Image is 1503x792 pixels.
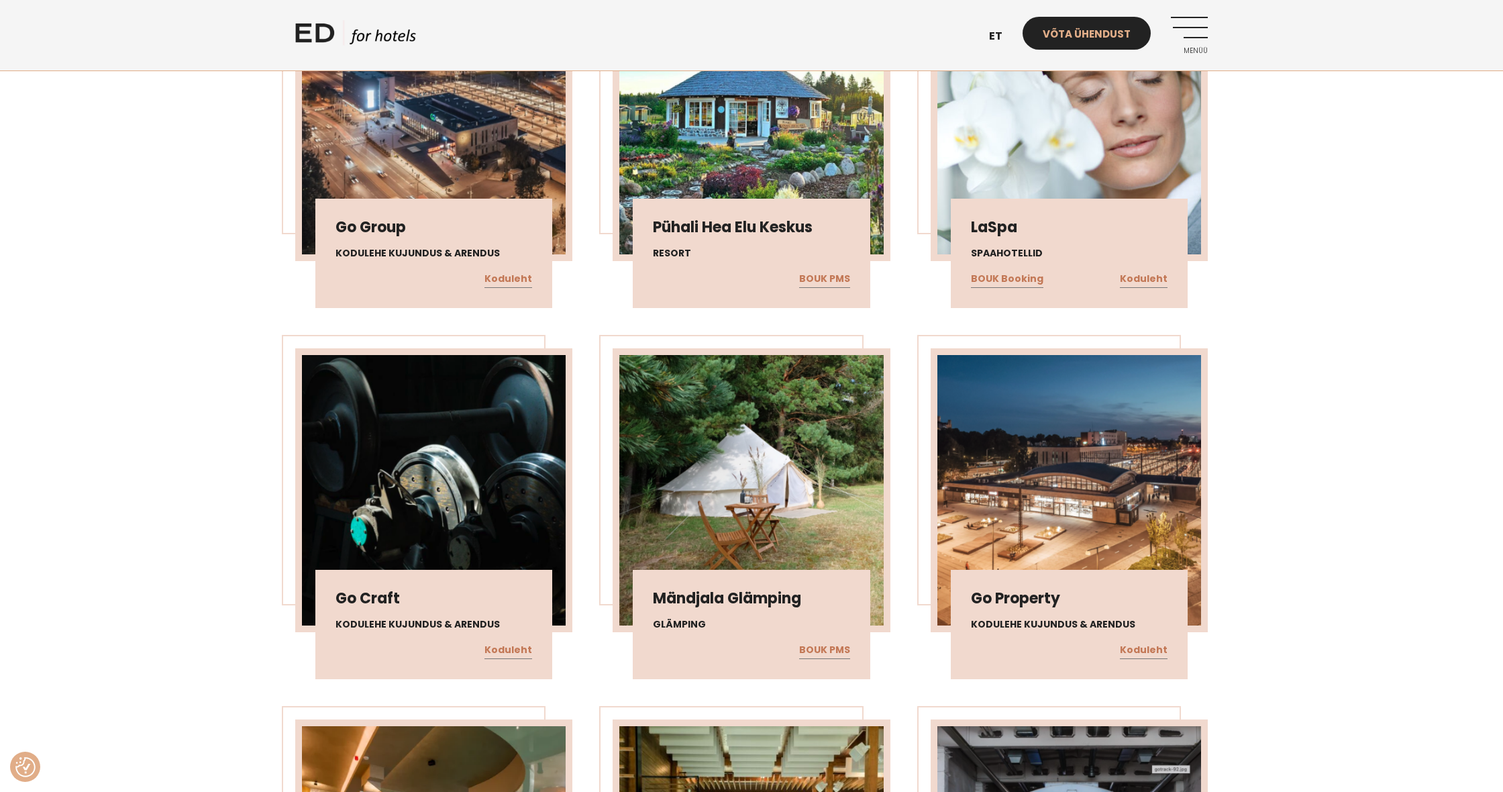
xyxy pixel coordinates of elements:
h4: Resort [653,246,849,260]
img: Revisit consent button [15,757,36,777]
a: BOUK PMS [799,270,850,288]
h3: Mändjala Glämping [653,590,849,607]
a: BOUK Booking [971,270,1043,288]
h4: Kodulehe kujundus & arendus [335,246,532,260]
img: Screenshot-2024-10-08-at-14.44.43-450x450.png [937,355,1201,626]
a: Koduleht [484,270,532,288]
h4: Glämping [653,617,849,632]
a: Võta ühendust [1023,17,1151,50]
a: Koduleht [1120,270,1168,288]
span: Menüü [1171,47,1208,55]
a: et [982,20,1023,53]
h3: Pühali Hea Elu Keskus [653,219,849,236]
a: Menüü [1171,17,1208,54]
h3: Go Property [971,590,1168,607]
img: Screenshot-2024-10-08-at-11.09.18-450x450.png [619,355,883,626]
a: Koduleht [1120,642,1168,659]
h3: LaSpa [971,219,1168,236]
h4: Spaahotellid [971,246,1168,260]
a: Koduleht [484,642,532,659]
h4: Kodulehe kujundus & arendus [971,617,1168,632]
a: ED HOTELS [295,20,416,54]
h3: Go Group [335,219,532,236]
h4: Kodulehe kujundus & arendus [335,617,532,632]
img: Screenshot-2024-10-08-at-14.31.50-450x450.png [302,355,566,626]
button: Nõusolekueelistused [15,757,36,777]
a: BOUK PMS [799,642,850,659]
h3: Go Craft [335,590,532,607]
